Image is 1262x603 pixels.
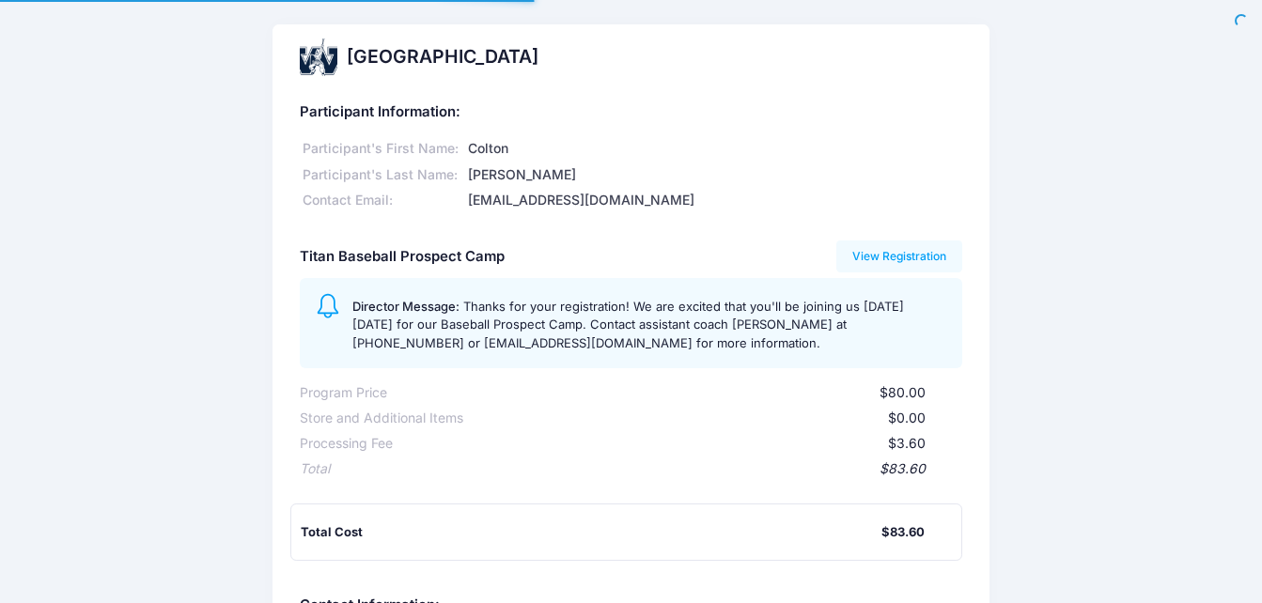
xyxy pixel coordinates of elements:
[880,384,926,400] span: $80.00
[465,139,962,159] div: Colton
[300,165,465,185] div: Participant's Last Name:
[463,409,926,428] div: $0.00
[301,523,881,542] div: Total Cost
[300,383,387,403] div: Program Price
[352,299,904,350] span: Thanks for your registration! We are excited that you'll be joining us [DATE][DATE] for our Baseb...
[300,104,962,121] h5: Participant Information:
[465,191,962,210] div: [EMAIL_ADDRESS][DOMAIN_NAME]
[393,434,926,454] div: $3.60
[881,523,925,542] div: $83.60
[836,240,963,272] a: View Registration
[352,299,460,314] span: Director Message:
[300,459,330,479] div: Total
[300,249,505,266] h5: Titan Baseball Prospect Camp
[300,409,463,428] div: Store and Additional Items
[330,459,926,479] div: $83.60
[300,191,465,210] div: Contact Email:
[300,434,393,454] div: Processing Fee
[347,46,538,68] h2: [GEOGRAPHIC_DATA]
[300,139,465,159] div: Participant's First Name:
[465,165,962,185] div: [PERSON_NAME]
